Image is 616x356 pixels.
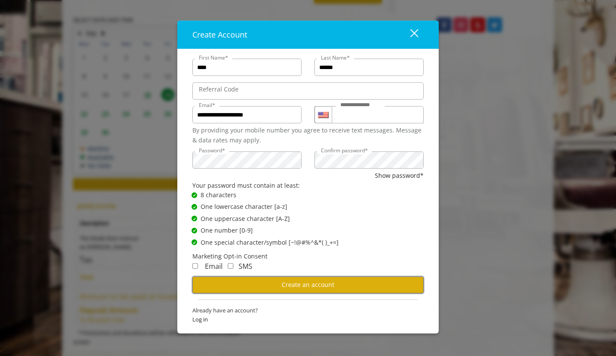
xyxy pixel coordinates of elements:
[239,261,252,271] span: SMS
[192,180,424,190] div: Your password must contain at least:
[193,203,196,210] span: ✔
[192,277,424,293] button: Create an account
[282,280,334,289] span: Create an account
[192,82,424,100] input: ReferralCode
[192,106,302,123] input: Email
[192,29,247,40] span: Create Account
[193,215,196,222] span: ✔
[192,126,424,145] div: By providing your mobile number you agree to receive text messages. Message & data rates may apply.
[192,252,424,261] div: Marketing Opt-in Consent
[195,101,220,109] label: Email*
[201,226,253,235] span: One number [0-9]
[192,151,302,169] input: Password
[193,192,196,198] span: ✔
[192,306,424,315] span: Already have an account?
[314,151,424,169] input: ConfirmPassword
[201,214,290,224] span: One uppercase character [A-Z]
[317,146,372,154] label: Confirm password*
[314,106,332,123] div: Country
[193,239,196,246] span: ✔
[314,59,424,76] input: Lastname
[205,261,223,271] span: Email
[195,54,233,62] label: First Name*
[400,28,418,41] div: close dialog
[201,202,287,211] span: One lowercase character [a-z]
[228,263,233,269] input: Receive Marketing SMS
[195,85,243,94] label: Referral Code
[192,315,424,324] span: Log in
[201,237,339,247] span: One special character/symbol [~!@#%^&*( )_+=]
[201,190,236,200] span: 8 characters
[192,263,198,269] input: Receive Marketing Email
[192,59,302,76] input: FirstName
[193,227,196,234] span: ✔
[195,146,229,154] label: Password*
[394,26,424,44] button: close dialog
[317,54,354,62] label: Last Name*
[375,171,424,180] button: Show password*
